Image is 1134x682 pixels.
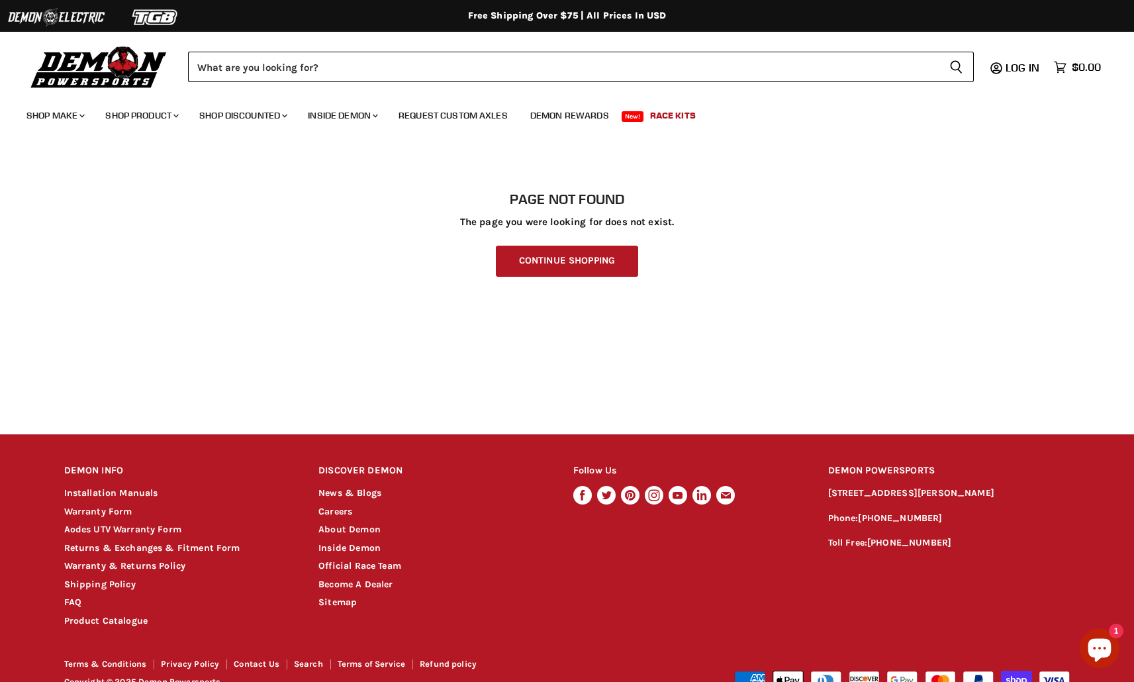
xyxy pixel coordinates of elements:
[318,542,381,554] a: Inside Demon
[95,102,187,129] a: Shop Product
[64,191,1070,207] h1: Page not found
[1076,628,1123,671] inbox-online-store-chat: Shopify online store chat
[64,217,1070,228] p: The page you were looking for does not exist.
[318,506,352,517] a: Careers
[828,456,1070,487] h2: DEMON POWERSPORTS
[189,102,295,129] a: Shop Discounted
[622,111,644,122] span: New!
[188,52,939,82] input: Search
[64,659,147,669] a: Terms & Conditions
[389,102,518,129] a: Request Custom Axles
[17,97,1098,129] ul: Main menu
[294,659,323,669] a: Search
[939,52,974,82] button: Search
[858,512,942,524] a: [PHONE_NUMBER]
[1072,61,1101,73] span: $0.00
[318,487,381,499] a: News & Blogs
[640,102,706,129] a: Race Kits
[318,524,381,535] a: About Demon
[26,43,171,90] img: Demon Powersports
[161,659,219,669] a: Privacy Policy
[1000,62,1047,73] a: Log in
[420,659,477,669] a: Refund policy
[7,5,106,30] img: Demon Electric Logo 2
[234,659,279,669] a: Contact Us
[106,5,205,30] img: TGB Logo 2
[318,579,393,590] a: Become A Dealer
[318,560,401,571] a: Official Race Team
[64,579,136,590] a: Shipping Policy
[64,524,181,535] a: Aodes UTV Warranty Form
[64,506,132,517] a: Warranty Form
[64,456,294,487] h2: DEMON INFO
[318,597,357,608] a: Sitemap
[64,659,569,673] nav: Footer
[298,102,386,129] a: Inside Demon
[828,486,1070,501] p: [STREET_ADDRESS][PERSON_NAME]
[17,102,93,129] a: Shop Make
[867,537,951,548] a: [PHONE_NUMBER]
[1047,58,1108,77] a: $0.00
[828,511,1070,526] p: Phone:
[64,560,186,571] a: Warranty & Returns Policy
[828,536,1070,551] p: Toll Free:
[64,597,81,608] a: FAQ
[1006,61,1039,74] span: Log in
[573,456,803,487] h2: Follow Us
[520,102,619,129] a: Demon Rewards
[338,659,405,669] a: Terms of Service
[64,615,148,626] a: Product Catalogue
[64,487,158,499] a: Installation Manuals
[496,246,638,277] a: Continue Shopping
[38,10,1097,22] div: Free Shipping Over $75 | All Prices In USD
[318,456,548,487] h2: DISCOVER DEMON
[64,542,240,554] a: Returns & Exchanges & Fitment Form
[188,52,974,82] form: Product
